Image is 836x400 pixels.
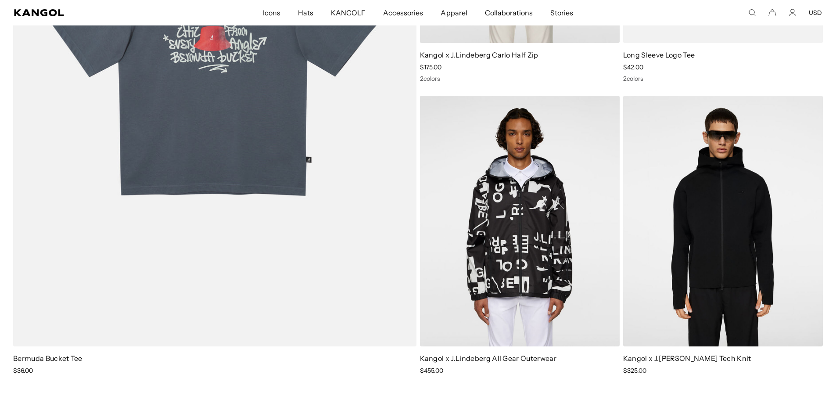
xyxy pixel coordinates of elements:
span: $455.00 [420,367,443,375]
div: 2 colors [420,75,620,83]
div: 2 colors [623,75,823,83]
button: USD [809,9,822,17]
a: Kangol [14,9,174,16]
span: $42.00 [623,63,643,71]
a: Long Sleeve Logo Tee [623,50,695,59]
a: Kangol x J.Lindeberg Carlo Half Zip [420,50,538,59]
span: $325.00 [623,367,646,375]
button: Cart [768,9,776,17]
span: $36.00 [13,367,33,375]
span: $175.00 [420,63,441,71]
a: Bermuda Bucket Tee [13,354,83,363]
a: Kangol x J.[PERSON_NAME] Tech Knit [623,354,751,363]
a: Account [789,9,797,17]
img: Kangol x J.Lindeberg Thomas Tech Knit [623,96,823,347]
img: Kangol x J.Lindeberg All Gear Outerwear [420,96,620,347]
summary: Search here [748,9,756,17]
a: Kangol x J.Lindeberg All Gear Outerwear [420,354,556,363]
